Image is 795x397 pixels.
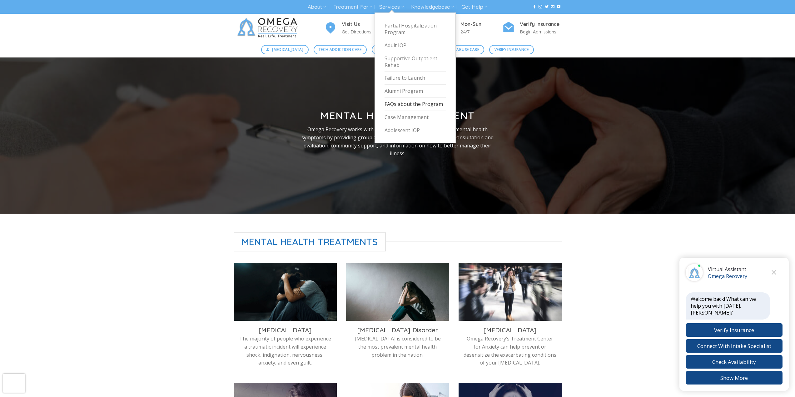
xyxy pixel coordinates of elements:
p: Omega Recovery’s Treatment Center for Anxiety can help prevent or desensitize the exacerbating co... [463,335,557,367]
p: Omega Recovery works with clients to help them manage their mental health symptoms by providing g... [296,126,499,157]
span: Substance Abuse Care [434,47,479,52]
h3: [MEDICAL_DATA] [238,326,332,334]
h3: [MEDICAL_DATA] Disorder [351,326,445,334]
a: Supportive Outpatient Rehab [385,52,446,72]
span: [MEDICAL_DATA] [272,47,303,52]
a: Send us an email [551,5,554,9]
h4: Verify Insurance [520,20,562,28]
p: Get Directions [342,28,384,35]
a: Mental Health Care [372,45,423,54]
img: Omega Recovery [234,14,304,42]
a: Case Management [385,111,446,124]
a: Tech Addiction Care [314,45,367,54]
h3: [MEDICAL_DATA] [463,326,557,334]
span: Verify Insurance [494,47,529,52]
h4: Visit Us [342,20,384,28]
img: treatment for PTSD [234,263,337,321]
span: Tech Addiction Care [319,47,362,52]
h4: Mon-Sun [460,20,502,28]
a: Verify Insurance [489,45,534,54]
a: Services [379,1,404,13]
a: [MEDICAL_DATA] [261,45,309,54]
strong: Mental Health Treatment [320,109,475,122]
p: The majority of people who experience a traumatic incident will experience shock, indignation, ne... [238,335,332,367]
a: Follow on YouTube [557,5,560,9]
a: Follow on Twitter [545,5,549,9]
span: Mental Health Treatments [234,232,386,251]
a: Follow on Facebook [533,5,536,9]
a: Adolescent IOP [385,124,446,137]
a: Verify Insurance Begin Admissions [502,20,562,36]
a: Adult IOP [385,39,446,52]
a: Visit Us Get Directions [324,20,384,36]
p: 24/7 [460,28,502,35]
a: Substance Abuse Care [428,45,484,54]
a: Alumni Program [385,85,446,98]
a: Partial Hospitalization Program [385,19,446,39]
a: Get Help [461,1,487,13]
a: FAQs about the Program [385,98,446,111]
a: Knowledgebase [411,1,454,13]
a: About [308,1,326,13]
a: Failure to Launch [385,72,446,85]
p: [MEDICAL_DATA] is considered to be the most prevalent mental health problem in the nation. [351,335,445,359]
a: Follow on Instagram [539,5,542,9]
p: Begin Admissions [520,28,562,35]
a: Treatment For [333,1,372,13]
